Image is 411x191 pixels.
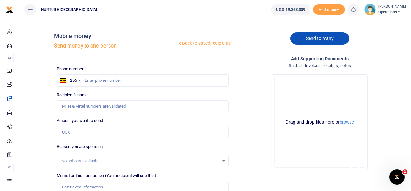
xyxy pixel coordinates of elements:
[57,75,83,86] div: Uganda: +256
[290,32,349,45] a: Send to many
[57,126,229,138] input: UGX
[57,66,83,72] label: Phone number
[57,92,88,98] label: Recipient's name
[234,62,406,69] h4: Such as invoices, receipts, notes
[57,100,229,112] input: MTN & Airtel numbers are validated
[57,118,103,124] label: Amount you want to send
[6,7,13,12] a: logo-small logo-large logo-large
[276,6,305,13] span: UGX 19,363,389
[54,43,177,49] h5: Send money to one person
[378,4,406,10] small: [PERSON_NAME]
[177,38,231,49] a: Back to saved recipients
[68,77,77,84] div: +256
[234,55,406,62] h4: Add supporting Documents
[313,7,345,11] a: Add money
[389,169,405,185] iframe: Intercom live chat
[378,9,406,15] span: Operations
[5,162,14,172] li: Ac
[402,169,407,174] span: 1
[38,7,100,12] span: NURTURE [GEOGRAPHIC_DATA]
[6,6,13,14] img: logo-small
[313,4,345,15] span: Add money
[364,4,406,15] a: profile-user [PERSON_NAME] Operations
[271,4,310,15] a: UGX 19,363,389
[275,119,365,125] div: Drag and drop files here or
[57,143,103,150] label: Reason you are spending
[340,120,354,124] button: browse
[272,74,368,170] div: File Uploader
[57,172,157,179] label: Memo for this transaction (Your recipient will see this)
[57,74,229,87] input: Enter phone number
[269,4,313,15] li: Wallet ballance
[313,4,345,15] li: Toup your wallet
[61,158,220,164] div: No options available.
[364,4,376,15] img: profile-user
[54,33,177,40] h4: Mobile money
[5,53,14,63] li: M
